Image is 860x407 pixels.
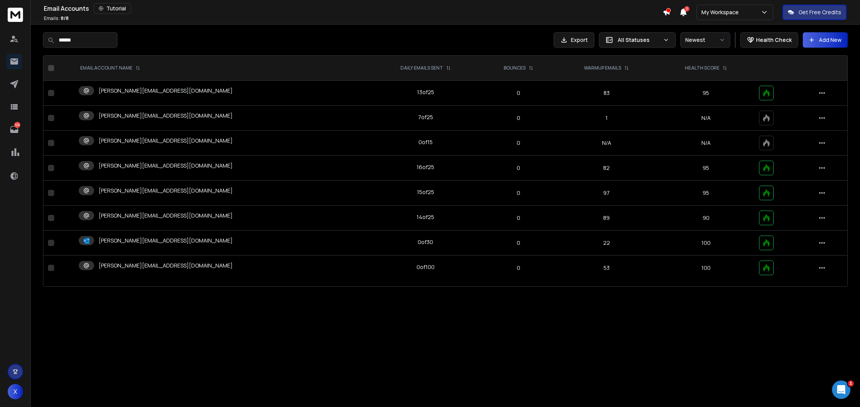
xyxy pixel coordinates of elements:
p: 0 [486,214,551,222]
p: 0 [486,114,551,122]
p: Emails : [44,15,69,22]
button: X [8,384,23,399]
button: Add New [803,32,848,48]
div: 0 of 100 [417,263,435,271]
p: WARMUP EMAILS [584,65,621,71]
div: 0 of 15 [418,138,433,146]
p: [PERSON_NAME][EMAIL_ADDRESS][DOMAIN_NAME] [99,187,233,194]
p: BOUNCES [504,65,526,71]
td: 100 [657,256,754,281]
td: 89 [556,206,657,231]
span: 1 [848,380,854,387]
button: Tutorial [94,3,131,14]
p: 0 [486,239,551,247]
td: 22 [556,231,657,256]
iframe: Intercom live chat [832,380,850,399]
p: 0 [486,89,551,97]
td: 83 [556,81,657,106]
p: 0 [486,264,551,272]
p: Health Check [756,36,792,44]
div: EMAIL ACCOUNT NAME [80,65,140,71]
p: [PERSON_NAME][EMAIL_ADDRESS][DOMAIN_NAME] [99,237,233,244]
p: 0 [486,164,551,172]
td: 95 [657,81,754,106]
td: 95 [657,156,754,181]
td: 100 [657,231,754,256]
div: 16 of 25 [417,163,434,171]
div: 7 of 25 [418,113,433,121]
p: [PERSON_NAME][EMAIL_ADDRESS][DOMAIN_NAME] [99,162,233,169]
p: [PERSON_NAME][EMAIL_ADDRESS][DOMAIN_NAME] [99,137,233,145]
p: N/A [662,114,750,122]
p: [PERSON_NAME][EMAIL_ADDRESS][DOMAIN_NAME] [99,262,233,269]
p: 0 [486,189,551,197]
p: Get Free Credits [799,8,841,16]
td: 53 [556,256,657,281]
td: 97 [556,181,657,206]
p: [PERSON_NAME][EMAIL_ADDRESS][DOMAIN_NAME] [99,212,233,219]
td: N/A [556,131,657,156]
p: 125 [14,122,20,128]
button: Health Check [740,32,798,48]
button: Newest [680,32,730,48]
span: 7 [684,6,690,12]
p: My Workspace [701,8,742,16]
td: 90 [657,206,754,231]
p: All Statuses [618,36,660,44]
div: 14 of 25 [417,213,434,221]
p: 0 [486,139,551,147]
p: [PERSON_NAME][EMAIL_ADDRESS][DOMAIN_NAME] [99,87,233,95]
td: 95 [657,181,754,206]
p: HEALTH SCORE [685,65,719,71]
div: 0 of 30 [418,238,433,246]
div: 15 of 25 [417,188,434,196]
div: Email Accounts [44,3,663,14]
button: Export [554,32,594,48]
p: N/A [662,139,750,147]
a: 125 [7,122,22,137]
span: 8 / 8 [61,15,69,22]
td: 82 [556,156,657,181]
div: 13 of 25 [417,88,434,96]
button: Get Free Credits [782,5,847,20]
p: [PERSON_NAME][EMAIL_ADDRESS][DOMAIN_NAME] [99,112,233,120]
p: DAILY EMAILS SENT [400,65,443,71]
td: 1 [556,106,657,131]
